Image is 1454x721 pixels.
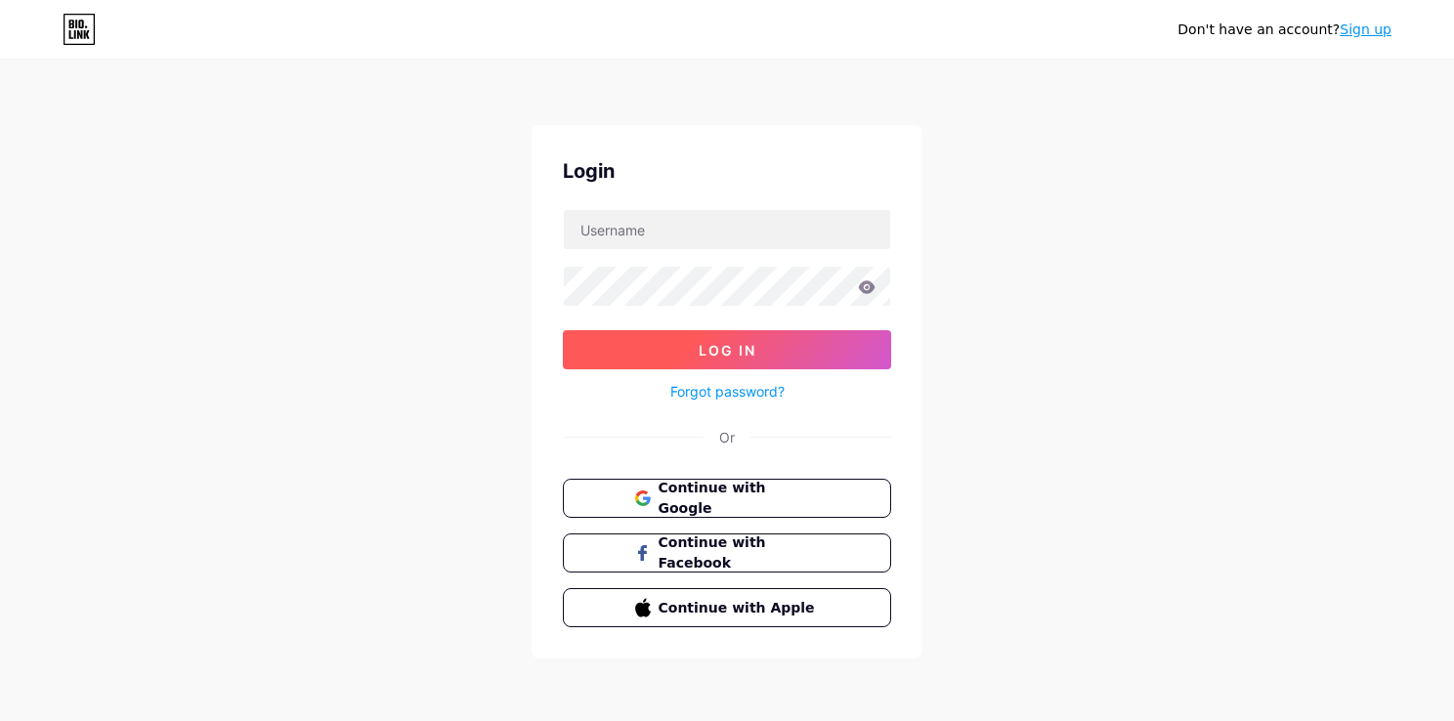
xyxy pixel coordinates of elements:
[1340,21,1391,37] a: Sign up
[563,156,891,186] div: Login
[659,598,820,618] span: Continue with Apple
[563,588,891,627] button: Continue with Apple
[564,210,890,249] input: Username
[670,381,785,402] a: Forgot password?
[563,479,891,518] button: Continue with Google
[699,342,756,359] span: Log In
[659,478,820,519] span: Continue with Google
[659,532,820,573] span: Continue with Facebook
[563,533,891,573] button: Continue with Facebook
[563,330,891,369] button: Log In
[719,427,735,447] div: Or
[1177,20,1391,40] div: Don't have an account?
